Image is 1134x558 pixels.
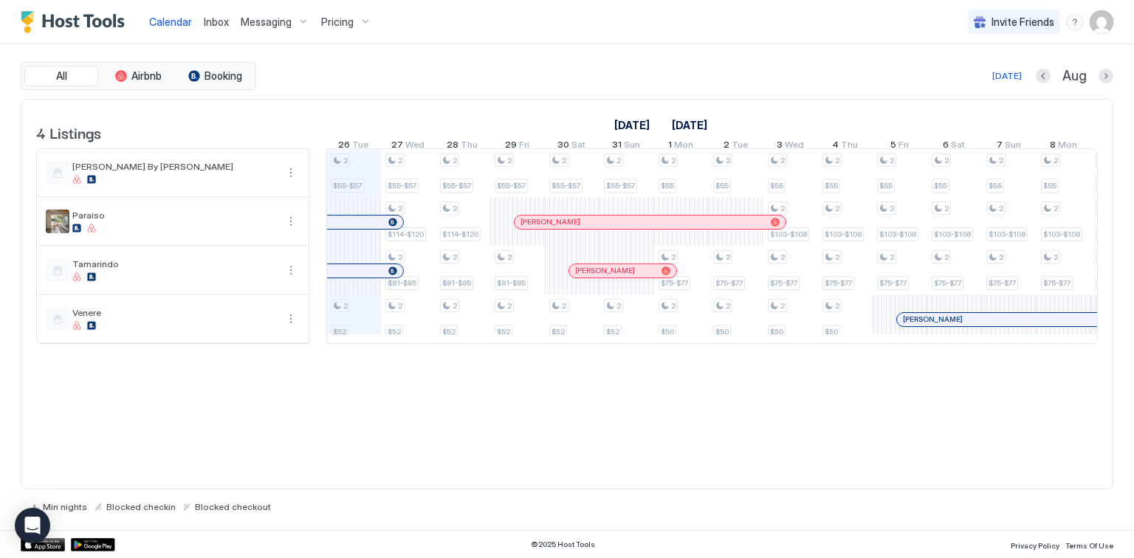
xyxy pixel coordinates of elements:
[616,156,621,165] span: 2
[841,139,858,154] span: Thu
[715,181,729,190] span: $55
[612,139,622,154] span: 31
[149,15,192,28] span: Calendar
[903,314,963,324] span: [PERSON_NAME]
[777,139,783,154] span: 3
[282,213,300,230] div: menu
[726,156,730,165] span: 2
[990,67,1024,85] button: [DATE]
[671,156,676,165] span: 2
[24,66,98,86] button: All
[497,181,526,190] span: $55-$57
[951,139,965,154] span: Sat
[664,136,697,157] a: September 1, 2025
[1054,204,1058,213] span: 2
[934,181,947,190] span: $55
[43,501,87,512] span: Min nights
[106,501,176,512] span: Blocked checkin
[1011,537,1059,552] a: Privacy Policy
[453,252,457,262] span: 2
[442,327,456,337] span: $52
[989,230,1025,239] span: $103-$108
[352,139,368,154] span: Tue
[453,204,457,213] span: 2
[770,181,783,190] span: $55
[661,278,688,288] span: $75-$77
[131,69,162,83] span: Airbnb
[333,327,346,337] span: $52
[505,139,517,154] span: 29
[999,252,1003,262] span: 2
[1054,252,1058,262] span: 2
[780,252,785,262] span: 2
[832,139,839,154] span: 4
[497,327,510,337] span: $52
[575,266,635,275] span: [PERSON_NAME]
[989,278,1016,288] span: $75-$77
[780,156,785,165] span: 2
[668,114,711,136] a: September 1, 2025
[282,310,300,328] button: More options
[661,181,674,190] span: $55
[405,139,425,154] span: Wed
[1090,10,1113,34] div: User profile
[1062,68,1087,85] span: Aug
[890,204,894,213] span: 2
[785,139,804,154] span: Wed
[1054,156,1058,165] span: 2
[321,15,354,29] span: Pricing
[562,301,566,311] span: 2
[282,261,300,279] div: menu
[732,139,748,154] span: Tue
[333,181,362,190] span: $55-$57
[770,327,783,337] span: $50
[36,121,101,143] span: 4 Listings
[724,139,729,154] span: 2
[1058,139,1077,154] span: Mon
[939,136,969,157] a: September 6, 2025
[726,301,730,311] span: 2
[519,139,529,154] span: Fri
[21,62,255,90] div: tab-group
[1005,139,1021,154] span: Sun
[1043,181,1056,190] span: $55
[343,156,348,165] span: 2
[999,156,1003,165] span: 2
[72,161,276,172] span: [PERSON_NAME] By [PERSON_NAME]
[72,258,276,269] span: Tamarindo
[720,136,752,157] a: September 2, 2025
[661,327,674,337] span: $50
[391,139,403,154] span: 27
[178,66,252,86] button: Booking
[825,327,838,337] span: $50
[780,204,785,213] span: 2
[71,538,115,551] a: Google Play Store
[21,538,65,551] a: App Store
[507,156,512,165] span: 2
[668,139,672,154] span: 1
[1011,541,1059,550] span: Privacy Policy
[204,14,229,30] a: Inbox
[992,69,1022,83] div: [DATE]
[608,136,644,157] a: August 31, 2025
[204,15,229,28] span: Inbox
[507,301,512,311] span: 2
[934,230,971,239] span: $103-$108
[624,139,640,154] span: Sun
[835,301,839,311] span: 2
[531,540,595,549] span: © 2025 Host Tools
[398,156,402,165] span: 2
[887,136,913,157] a: September 5, 2025
[501,136,533,157] a: August 29, 2025
[551,181,580,190] span: $55-$57
[149,14,192,30] a: Calendar
[934,278,961,288] span: $75-$77
[879,278,907,288] span: $75-$77
[1050,139,1056,154] span: 8
[56,69,67,83] span: All
[241,15,292,29] span: Messaging
[944,156,949,165] span: 2
[453,156,457,165] span: 2
[21,11,131,33] div: Host Tools Logo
